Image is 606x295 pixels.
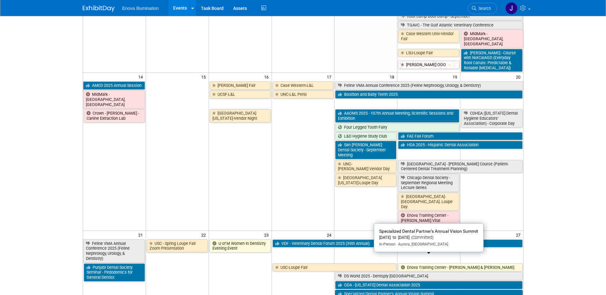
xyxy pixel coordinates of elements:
a: UCSF-L&L [210,90,271,99]
span: Search [476,6,491,11]
span: 17 [326,73,334,81]
a: [PERSON_NAME] Fair [210,81,271,90]
span: Specialized Dental Partner’s Annual Vision Summit [379,229,478,234]
img: Janelle Tlusty [505,2,518,14]
span: 16 [264,73,272,81]
a: ODA - [US_STATE] Dental Association 2025 [335,281,522,289]
span: 24 [326,231,334,239]
span: In-Person [379,242,395,246]
span: 21 [138,231,146,239]
a: UNC-[PERSON_NAME] Vendor Day [335,160,396,173]
span: 20 [515,73,523,81]
a: [PERSON_NAME] - Course with NorCalAGD (Everyday Root Canals: Predictable & Reliable [MEDICAL_DATA]) [461,49,522,72]
a: USC-Loupe Fair [272,263,397,272]
span: 18 [389,73,397,81]
a: TGAVC - The Gulf Atlantic Veterinary Conference [398,21,522,29]
a: FAE Fall Forum [398,132,522,140]
a: LSU-Loupe Fair [398,49,459,57]
span: 19 [452,73,460,81]
a: Crown - [PERSON_NAME] - Canine Extraction Lab [84,109,145,122]
img: ExhibitDay [83,5,115,12]
a: VDF - Veterinary Dental Forum 2025 (39th Annual) [272,239,523,248]
a: MidMark - [GEOGRAPHIC_DATA], [GEOGRAPHIC_DATA] [83,90,145,109]
a: Case Western Univ-Vendor Fair [398,30,459,43]
span: Aurora, [GEOGRAPHIC_DATA] [395,242,448,246]
a: [GEOGRAPHIC_DATA][US_STATE]-Loupe Day [335,174,396,187]
a: USC - Spring Loupe Fair Zoom Presentation [147,239,208,253]
a: Search [468,3,497,14]
span: (Committed) [410,235,433,240]
a: UNC-L&L Perio [272,90,334,99]
a: San [PERSON_NAME] Dental Society - September Meeting [335,141,396,159]
span: 15 [201,73,209,81]
span: 14 [138,73,146,81]
a: Punjabi Dental Society Seminar - Pedodontics for General Dentist [84,263,145,282]
a: Four Legged Tooth Fairy [335,123,459,132]
a: [GEOGRAPHIC_DATA] - [PERSON_NAME] Course (Patient-Centered Dental Treatment Planning) [398,160,522,173]
span: 22 [201,231,209,239]
a: [PERSON_NAME] OOO [398,61,459,69]
div: [DATE] to [DATE] [379,235,478,240]
a: [GEOGRAPHIC_DATA]-[GEOGRAPHIC_DATA]. Loupe Day [398,193,459,211]
a: AMED 2025 Annual Session [83,81,145,90]
a: Bourbon and Baby Teeth 2025 [335,90,522,99]
a: Feline VMA Annual Conference 2025 (Feline Nephrology, Urology, & Dentistry) [335,81,523,90]
a: [GEOGRAPHIC_DATA][US_STATE]-Vendor Night [210,109,271,122]
a: L&D Hygiene Study Club [335,132,396,140]
span: Enova Illumination [122,6,159,11]
a: HDA 2025 - Hispanic Dental Association [398,141,522,149]
a: U of M Women In Dentistry Evening Event [210,239,271,253]
a: AAOMS 2025 - 107th Annual Meeting, Scientific Sessions and Exhibition [335,109,459,122]
a: DS World 2025 - Dentsply [GEOGRAPHIC_DATA] [335,272,522,280]
a: Chicago Dental Society - September Regional Meeting Lecture Series [398,174,459,192]
span: 23 [264,231,272,239]
span: 27 [515,231,523,239]
a: Case Western-L&L [272,81,334,90]
a: MidMark - [GEOGRAPHIC_DATA], [GEOGRAPHIC_DATA] [461,30,523,48]
a: Enova Training Center - [PERSON_NAME] & [PERSON_NAME] [398,263,522,272]
a: Feline VMA Annual Conference 2025 (Feline Nephrology, Urology, & Dentistry) [83,239,145,263]
a: CDHEA ([US_STATE] Dental Hygiene Educators’ Association) - Corporate Day [461,109,522,127]
a: Enova Training Center - [PERSON_NAME] Vital [MEDICAL_DATA] therapy [398,211,459,230]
